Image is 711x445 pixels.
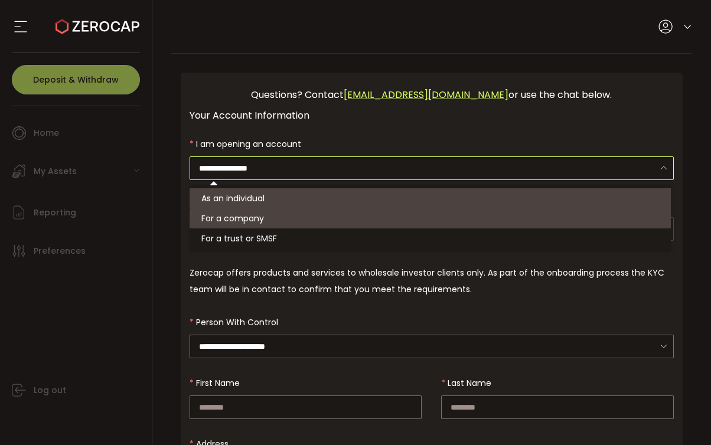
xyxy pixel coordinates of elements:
[201,233,277,244] span: For a trust or SMSF
[34,125,59,142] span: Home
[34,382,66,399] span: Log out
[201,192,265,204] span: As an individual
[190,108,674,123] div: Your Account Information
[12,65,140,94] button: Deposit & Withdraw
[190,81,674,108] div: Questions? Contact or use the chat below.
[190,264,674,297] div: Zerocap offers products and services to wholesale investor clients only. As part of the onboardin...
[344,88,508,102] a: [EMAIL_ADDRESS][DOMAIN_NAME]
[34,243,86,260] span: Preferences
[34,204,76,221] span: Reporting
[34,163,77,180] span: My Assets
[33,76,119,84] span: Deposit & Withdraw
[201,212,264,224] span: For a company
